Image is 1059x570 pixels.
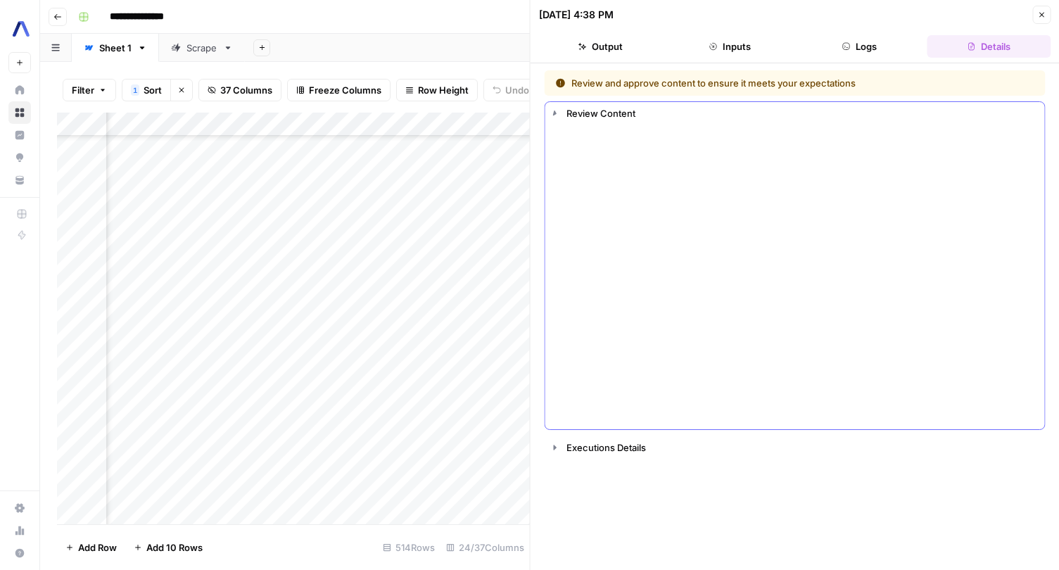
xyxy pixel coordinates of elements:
button: Help + Support [8,542,31,564]
div: Scrape [186,41,217,55]
div: Sheet 1 [99,41,132,55]
div: Executions Details [566,441,1036,455]
a: Settings [8,497,31,519]
button: Details [927,35,1051,58]
a: Opportunities [8,146,31,169]
button: 1Sort [122,79,170,101]
button: Workspace: AssemblyAI [8,11,31,46]
div: Review and approve content to ensure it meets your expectations [556,76,945,90]
div: 24/37 Columns [440,536,530,559]
button: Executions Details [545,436,1045,459]
div: 514 Rows [377,536,440,559]
button: Review Content [545,102,1045,125]
button: Freeze Columns [287,79,391,101]
button: Add 10 Rows [125,536,211,559]
button: Filter [63,79,116,101]
a: Usage [8,519,31,542]
span: 1 [133,84,137,96]
a: Scrape [159,34,245,62]
div: [DATE] 4:38 PM [539,8,614,22]
span: Row Height [418,83,469,97]
span: Sort [144,83,162,97]
span: Add 10 Rows [146,540,203,555]
a: Browse [8,101,31,124]
a: Your Data [8,169,31,191]
a: Home [8,79,31,101]
button: Inputs [668,35,792,58]
div: 1 [131,84,139,96]
div: Review Content [566,106,1036,120]
span: Undo [505,83,529,97]
a: Sheet 1 [72,34,159,62]
img: AssemblyAI Logo [8,16,34,42]
button: Undo [483,79,538,101]
button: 37 Columns [198,79,281,101]
span: Add Row [78,540,117,555]
span: Freeze Columns [309,83,381,97]
a: Insights [8,124,31,146]
button: Add Row [57,536,125,559]
span: Filter [72,83,94,97]
button: Logs [797,35,921,58]
button: Row Height [396,79,478,101]
button: Output [539,35,663,58]
span: 37 Columns [220,83,272,97]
